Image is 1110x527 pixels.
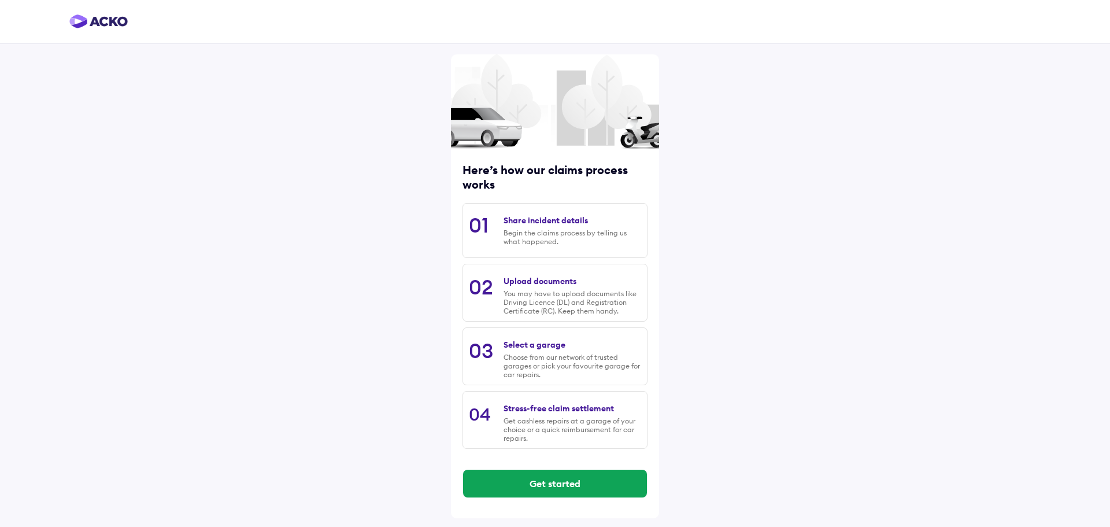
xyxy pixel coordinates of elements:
div: Get cashless repairs at a garage of your choice or a quick reimbursement for car repairs. [504,417,641,443]
div: Begin the claims process by telling us what happened. [504,229,641,246]
div: 01 [469,212,489,238]
div: 02 [469,274,493,300]
div: Choose from our network of trusted garages or pick your favourite garage for car repairs. [504,353,641,379]
button: Get started [463,470,647,497]
div: You may have to upload documents like Driving Licence (DL) and Registration Certificate (RC). Kee... [504,289,641,315]
img: horizontal-gradient.png [69,14,128,28]
div: Select a garage [504,340,565,350]
div: 03 [469,338,493,363]
div: Stress-free claim settlement [504,403,614,414]
div: Upload documents [504,276,576,286]
img: trees [451,19,659,181]
div: 04 [469,403,491,425]
div: Share incident details [504,215,588,226]
img: car and scooter [451,105,659,150]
